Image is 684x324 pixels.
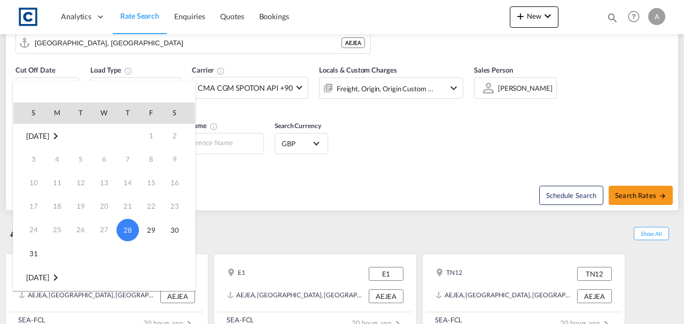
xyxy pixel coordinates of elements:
[139,171,163,195] td: Friday August 15 2025
[116,102,139,124] th: T
[92,218,116,242] td: Wednesday August 27 2025
[45,148,69,171] td: Monday August 4 2025
[45,218,69,242] td: Monday August 25 2025
[13,218,195,242] tr: Week 5
[116,148,139,171] td: Thursday August 7 2025
[163,124,195,148] td: Saturday August 2 2025
[13,195,45,218] td: Sunday August 17 2025
[92,171,116,195] td: Wednesday August 13 2025
[45,195,69,218] td: Monday August 18 2025
[92,148,116,171] td: Wednesday August 6 2025
[13,171,45,195] td: Sunday August 10 2025
[163,102,195,124] th: S
[13,102,45,124] th: S
[69,171,92,195] td: Tuesday August 12 2025
[69,102,92,124] th: T
[23,243,44,264] span: 31
[13,265,195,289] tr: Week undefined
[163,171,195,195] td: Saturday August 16 2025
[163,148,195,171] td: Saturday August 9 2025
[13,218,45,242] td: Sunday August 24 2025
[13,124,195,148] tr: Week 1
[92,102,116,124] th: W
[164,219,185,241] span: 30
[139,148,163,171] td: Friday August 8 2025
[139,218,163,242] td: Friday August 29 2025
[69,148,92,171] td: Tuesday August 5 2025
[116,195,139,218] td: Thursday August 21 2025
[13,148,45,171] td: Sunday August 3 2025
[26,131,49,140] span: [DATE]
[139,102,163,124] th: F
[92,195,116,218] td: Wednesday August 20 2025
[13,148,195,171] tr: Week 2
[116,219,139,241] span: 28
[116,218,139,242] td: Thursday August 28 2025
[163,218,195,242] td: Saturday August 30 2025
[13,171,195,195] tr: Week 3
[139,195,163,218] td: Friday August 22 2025
[69,218,92,242] td: Tuesday August 26 2025
[141,219,162,241] span: 29
[13,265,195,289] td: September 2025
[45,171,69,195] td: Monday August 11 2025
[116,171,139,195] td: Thursday August 14 2025
[163,195,195,218] td: Saturday August 23 2025
[13,195,195,218] tr: Week 4
[45,102,69,124] th: M
[13,124,92,148] td: August 2025
[13,242,45,266] td: Sunday August 31 2025
[26,273,49,282] span: [DATE]
[13,102,195,290] md-calendar: Calendar
[139,124,163,148] td: Friday August 1 2025
[13,242,195,266] tr: Week 6
[69,195,92,218] td: Tuesday August 19 2025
